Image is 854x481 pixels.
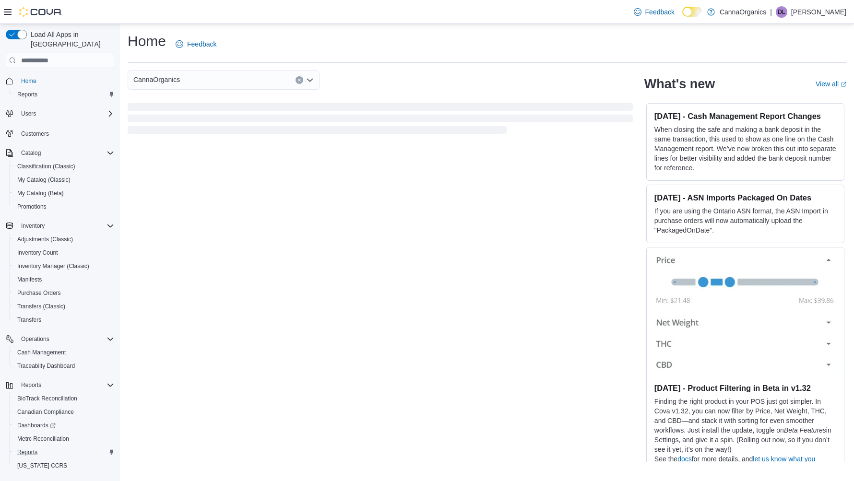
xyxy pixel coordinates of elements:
button: Inventory Count [10,246,118,259]
a: Canadian Compliance [13,406,78,418]
button: Cash Management [10,346,118,359]
span: Catalog [21,149,41,157]
svg: External link [841,82,846,87]
span: Feedback [645,7,675,17]
span: My Catalog (Beta) [13,188,114,199]
span: CannaOrganics [133,74,180,85]
span: Operations [21,335,49,343]
p: See the for more details, and after you’ve given it a try. [654,454,836,473]
a: Reports [13,446,41,458]
button: Inventory [2,219,118,233]
span: Reports [13,89,114,100]
button: Purchase Orders [10,286,118,300]
span: Canadian Compliance [13,406,114,418]
button: Adjustments (Classic) [10,233,118,246]
button: Classification (Classic) [10,160,118,173]
button: Users [2,107,118,120]
a: Home [17,75,40,87]
a: BioTrack Reconciliation [13,393,81,404]
button: Transfers [10,313,118,327]
span: Classification (Classic) [17,163,75,170]
p: [PERSON_NAME] [791,6,846,18]
button: Open list of options [306,76,314,84]
span: Promotions [13,201,114,212]
span: Traceabilty Dashboard [13,360,114,372]
a: Feedback [172,35,220,54]
button: Catalog [2,146,118,160]
a: Purchase Orders [13,287,65,299]
span: Traceabilty Dashboard [17,362,75,370]
p: CannaOrganics [720,6,766,18]
button: Inventory [17,220,48,232]
button: Traceabilty Dashboard [10,359,118,373]
button: Home [2,74,118,88]
a: Inventory Count [13,247,62,258]
button: Reports [10,446,118,459]
span: Load All Apps in [GEOGRAPHIC_DATA] [27,30,114,49]
button: Catalog [17,147,45,159]
button: Users [17,108,40,119]
a: Dashboards [10,419,118,432]
span: Manifests [13,274,114,285]
button: My Catalog (Beta) [10,187,118,200]
button: My Catalog (Classic) [10,173,118,187]
span: Catalog [17,147,114,159]
span: Loading [128,105,633,136]
span: Users [21,110,36,117]
a: docs [677,455,692,463]
span: Feedback [187,39,216,49]
span: [US_STATE] CCRS [17,462,67,469]
span: DL [778,6,785,18]
button: Inventory Manager (Classic) [10,259,118,273]
span: Transfers [13,314,114,326]
a: Traceabilty Dashboard [13,360,79,372]
span: Dashboards [17,422,56,429]
span: Purchase Orders [17,289,61,297]
a: Inventory Manager (Classic) [13,260,93,272]
a: Classification (Classic) [13,161,79,172]
h2: What's new [644,76,715,92]
button: Manifests [10,273,118,286]
a: Reports [13,89,41,100]
span: Users [17,108,114,119]
a: My Catalog (Beta) [13,188,68,199]
span: BioTrack Reconciliation [17,395,77,402]
a: Promotions [13,201,50,212]
span: Promotions [17,203,47,211]
a: Dashboards [13,420,59,431]
button: Operations [17,333,53,345]
img: Cova [19,7,62,17]
span: Reports [17,91,37,98]
span: Customers [17,127,114,139]
span: BioTrack Reconciliation [13,393,114,404]
span: My Catalog (Classic) [17,176,71,184]
span: Operations [17,333,114,345]
a: Customers [17,128,53,140]
span: Inventory Manager (Classic) [17,262,89,270]
span: Cash Management [17,349,66,356]
span: Transfers [17,316,41,324]
p: If you are using the Ontario ASN format, the ASN Import in purchase orders will now automatically... [654,206,836,235]
button: Reports [10,88,118,101]
span: Inventory Manager (Classic) [13,260,114,272]
span: Metrc Reconciliation [17,435,69,443]
span: Cash Management [13,347,114,358]
button: Transfers (Classic) [10,300,118,313]
a: Transfers (Classic) [13,301,69,312]
em: Beta Features [784,426,826,434]
input: Dark Mode [682,7,702,17]
button: Promotions [10,200,118,213]
p: | [770,6,772,18]
span: Inventory Count [13,247,114,258]
span: Reports [17,448,37,456]
span: Reports [21,381,41,389]
button: BioTrack Reconciliation [10,392,118,405]
a: Adjustments (Classic) [13,234,77,245]
h3: [DATE] - ASN Imports Packaged On Dates [654,193,836,202]
button: Customers [2,126,118,140]
h3: [DATE] - Cash Management Report Changes [654,111,836,121]
a: Metrc Reconciliation [13,433,73,445]
span: Home [21,77,36,85]
a: Feedback [630,2,678,22]
button: Clear input [296,76,303,84]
